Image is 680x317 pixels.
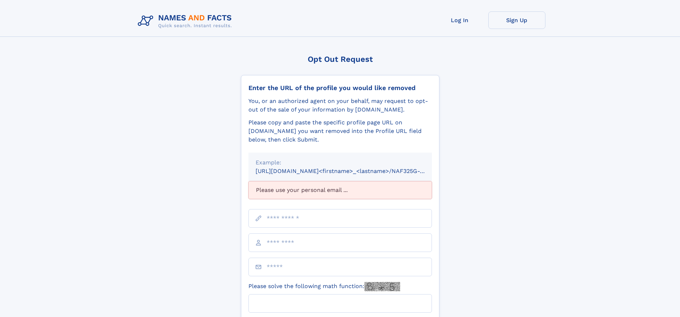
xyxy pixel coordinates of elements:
label: Please solve the following math function: [248,282,400,291]
small: [URL][DOMAIN_NAME]<firstname>_<lastname>/NAF325G-xxxxxxxx [256,168,445,174]
div: You, or an authorized agent on your behalf, may request to opt-out of the sale of your informatio... [248,97,432,114]
div: Please use your personal email ... [248,181,432,199]
div: Enter the URL of the profile you would like removed [248,84,432,92]
div: Please copy and paste the specific profile page URL on [DOMAIN_NAME] you want removed into the Pr... [248,118,432,144]
a: Log In [431,11,488,29]
a: Sign Up [488,11,545,29]
div: Opt Out Request [241,55,439,64]
img: Logo Names and Facts [135,11,238,31]
div: Example: [256,158,425,167]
